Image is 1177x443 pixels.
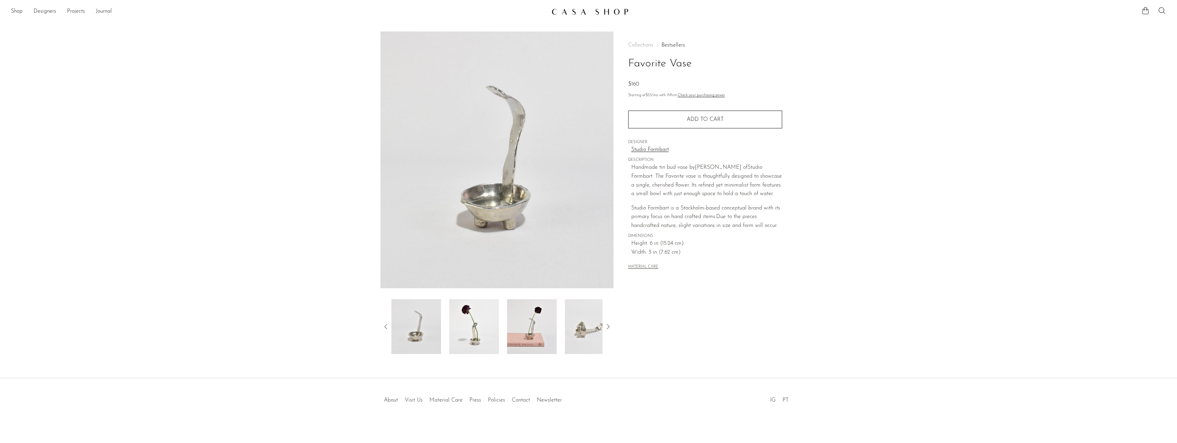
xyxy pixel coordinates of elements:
[628,265,658,270] button: MATERIAL CARE
[631,163,782,198] p: Handmade tin bud vase by Studio Formbart. The Favorite vase is thoughtfully designed to showcase ...
[628,233,782,239] span: DIMENSIONS
[405,397,423,403] a: Visit Us
[429,397,463,403] a: Material Care
[770,397,776,403] a: IG
[678,93,725,97] a: Check your purchasing power - Learn more about Affirm Financing (opens in modal)
[631,204,782,230] p: Due to the pieces handcrafted nature, slight variations in size and form will occur.
[628,42,782,48] nav: Breadcrumbs
[628,92,782,99] p: Starting at /mo with Affirm.
[628,139,782,145] span: DESIGNER
[488,397,505,403] a: Policies
[469,397,481,403] a: Press
[380,31,613,288] img: Favorite Vase
[34,7,56,16] a: Designers
[507,299,557,354] img: Favorite Vase
[767,392,792,405] ul: Social Medias
[11,7,23,16] a: Shop
[384,397,398,403] a: About
[96,7,112,16] a: Journal
[628,111,782,128] button: Add to cart
[628,157,782,163] span: DESCRIPTION
[628,81,639,87] span: $160
[661,42,685,48] a: Bestsellers
[782,397,789,403] a: PT
[11,6,546,17] ul: NEW HEADER MENU
[631,205,780,220] span: Studio Formbart is a Stockholm-based conceptual brand with its primary focus on hand crafted items.
[391,299,441,354] img: Favorite Vase
[565,299,615,354] img: Favorite Vase
[631,248,782,257] span: Width: 3 in (7.62 cm)
[11,6,546,17] nav: Desktop navigation
[512,397,530,403] a: Contact
[646,93,652,97] span: $55
[687,117,724,122] span: Add to cart
[628,42,653,48] span: Collections
[631,145,782,154] a: Studio Formbart
[628,55,782,73] h1: Favorite Vase
[449,299,499,354] img: Favorite Vase
[631,239,782,248] span: Height: 6 in (15.24 cm)
[695,165,748,170] span: [PERSON_NAME] of
[67,7,85,16] a: Projects
[380,392,565,405] ul: Quick links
